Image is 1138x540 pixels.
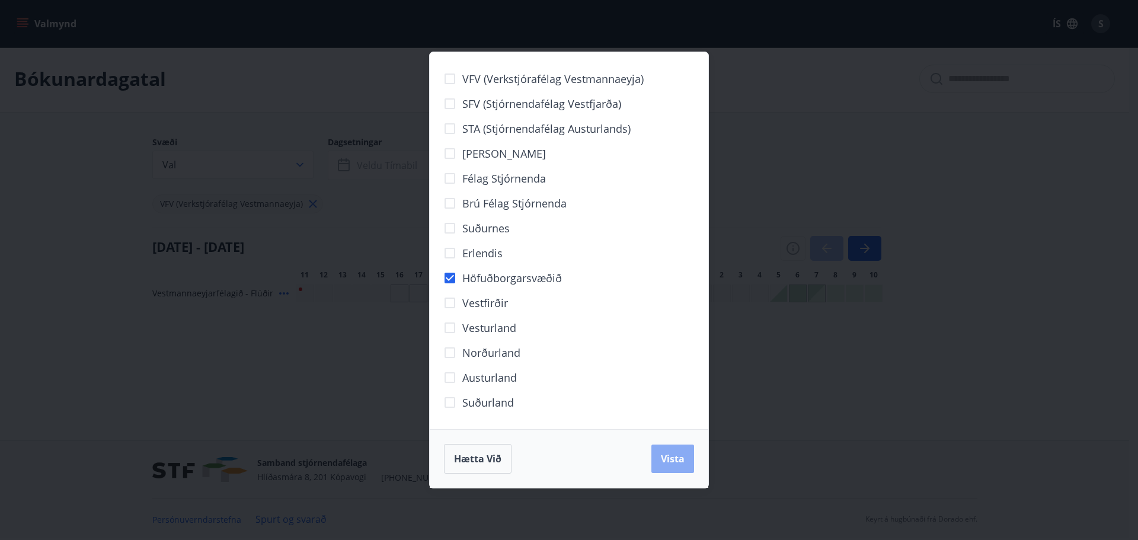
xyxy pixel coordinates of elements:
span: Brú félag stjórnenda [462,196,567,211]
span: Erlendis [462,245,503,261]
span: Suðurland [462,395,514,410]
button: Vista [651,445,694,473]
span: Vista [661,452,685,465]
span: Suðurnes [462,221,510,236]
span: VFV (Verkstjórafélag Vestmannaeyja) [462,71,644,87]
button: Hætta við [444,444,512,474]
span: Vesturland [462,320,516,335]
span: Norðurland [462,345,520,360]
span: Höfuðborgarsvæðið [462,270,562,286]
span: Félag stjórnenda [462,171,546,186]
span: SFV (Stjórnendafélag Vestfjarða) [462,96,621,111]
span: Austurland [462,370,517,385]
span: STA (Stjórnendafélag Austurlands) [462,121,631,136]
span: Vestfirðir [462,295,508,311]
span: Hætta við [454,452,501,465]
span: [PERSON_NAME] [462,146,546,161]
